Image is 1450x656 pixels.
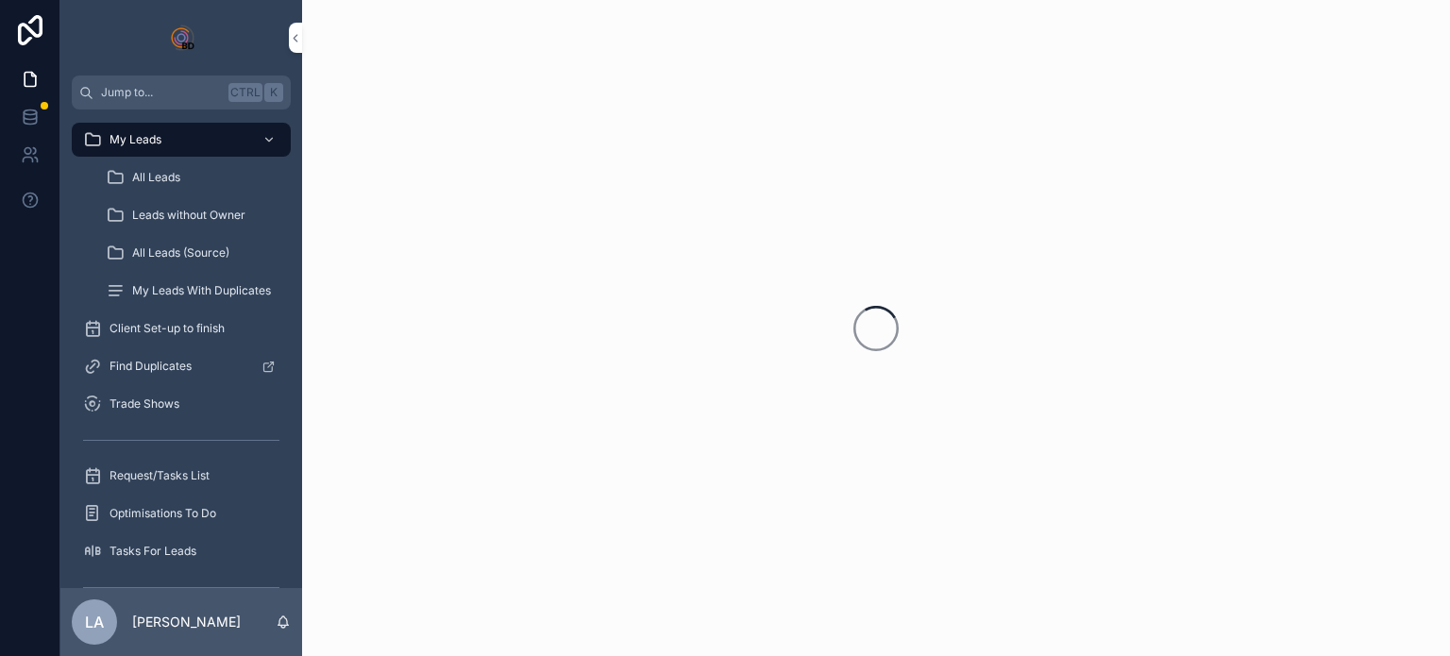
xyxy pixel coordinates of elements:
div: scrollable content [60,109,302,588]
span: Jump to... [101,85,221,100]
a: All Leads (Source) [94,236,291,270]
span: Leads without Owner [132,208,245,223]
a: Request/Tasks List [72,459,291,493]
button: Jump to...CtrlK [72,76,291,109]
a: Trade Shows [72,387,291,421]
span: Find Duplicates [110,359,192,374]
span: Request/Tasks List [110,468,210,483]
span: Client Set-up to finish [110,321,225,336]
span: My Leads [110,132,161,147]
a: Optimisations To Do [72,496,291,530]
span: Optimisations To Do [110,506,216,521]
span: Tasks For Leads [110,544,196,559]
a: All Leads [94,160,291,194]
img: App logo [166,23,196,53]
span: Ctrl [228,83,262,102]
a: My Leads With Duplicates [94,274,291,308]
span: K [266,85,281,100]
a: Leads without Owner [94,198,291,232]
a: Tasks For Leads [72,534,291,568]
span: All Leads (Source) [132,245,229,261]
span: My Leads With Duplicates [132,283,271,298]
span: LA [85,611,104,633]
a: My Leads [72,123,291,157]
a: Client Set-up to finish [72,311,291,345]
a: Find Duplicates [72,349,291,383]
p: [PERSON_NAME] [132,613,241,631]
span: Trade Shows [110,396,179,412]
span: All Leads [132,170,180,185]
